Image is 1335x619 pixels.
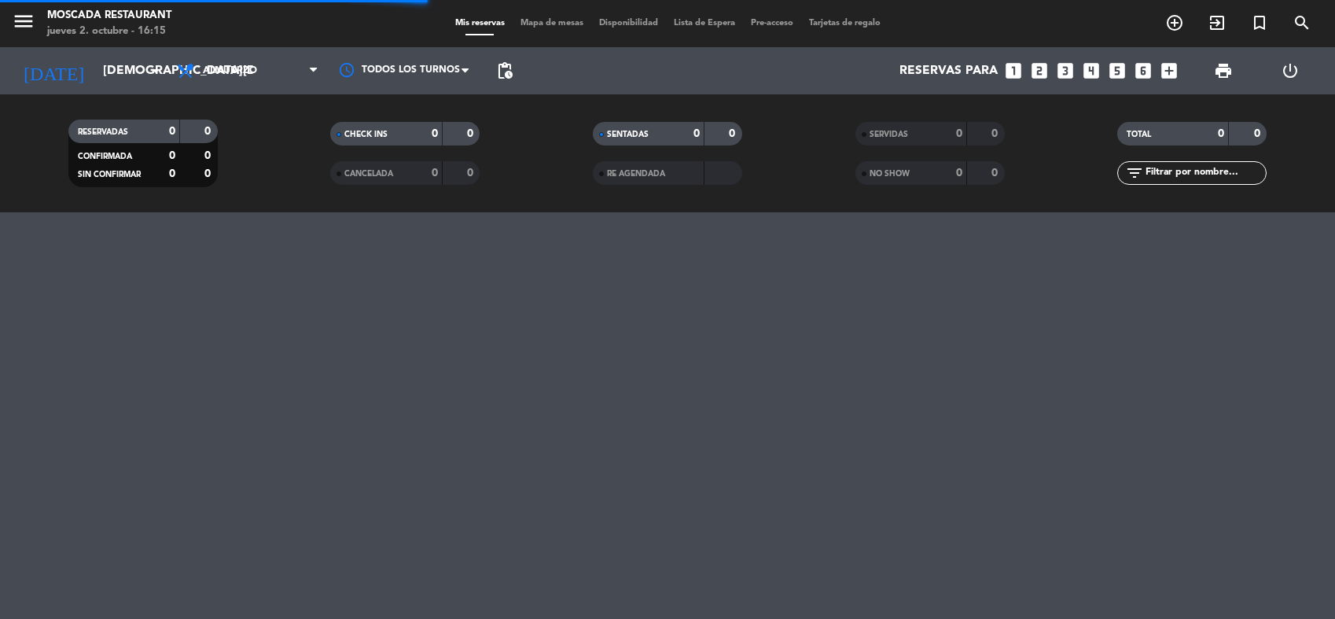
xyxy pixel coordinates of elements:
span: TOTAL [1127,131,1151,138]
span: pending_actions [495,61,514,80]
i: arrow_drop_down [146,61,165,80]
span: CANCELADA [344,170,393,178]
strong: 0 [1218,128,1224,139]
span: Pre-acceso [743,19,801,28]
span: SIN CONFIRMAR [78,171,141,179]
i: turned_in_not [1250,13,1269,32]
i: power_settings_new [1281,61,1300,80]
strong: 0 [729,128,738,139]
span: RE AGENDADA [607,170,665,178]
strong: 0 [1254,128,1263,139]
strong: 0 [956,128,962,139]
strong: 0 [432,168,438,179]
i: looks_one [1003,61,1024,81]
strong: 0 [432,128,438,139]
div: jueves 2. octubre - 16:15 [47,24,171,39]
span: SENTADAS [607,131,649,138]
div: LOG OUT [1257,47,1324,94]
span: Disponibilidad [591,19,666,28]
strong: 0 [204,168,214,179]
button: menu [12,9,35,39]
i: exit_to_app [1208,13,1227,32]
span: RESERVADAS [78,128,128,136]
i: filter_list [1125,164,1144,182]
span: Mapa de mesas [513,19,591,28]
strong: 0 [991,168,1001,179]
span: Tarjetas de regalo [801,19,888,28]
strong: 0 [204,150,214,161]
span: Almuerzo [203,65,257,76]
i: looks_5 [1107,61,1127,81]
div: Moscada Restaurant [47,8,171,24]
i: add_circle_outline [1165,13,1184,32]
span: CONFIRMADA [78,153,132,160]
i: menu [12,9,35,33]
i: looks_two [1029,61,1050,81]
span: print [1214,61,1233,80]
strong: 0 [956,168,962,179]
i: add_box [1159,61,1179,81]
strong: 0 [169,126,175,137]
strong: 0 [991,128,1001,139]
span: NO SHOW [870,170,910,178]
span: SERVIDAS [870,131,908,138]
i: [DATE] [12,53,95,88]
i: looks_4 [1081,61,1101,81]
input: Filtrar por nombre... [1144,164,1266,182]
strong: 0 [169,168,175,179]
strong: 0 [467,128,476,139]
i: looks_6 [1133,61,1153,81]
strong: 0 [204,126,214,137]
strong: 0 [467,168,476,179]
span: Reservas para [899,64,998,79]
span: CHECK INS [344,131,388,138]
i: looks_3 [1055,61,1076,81]
span: Mis reservas [447,19,513,28]
span: Lista de Espera [666,19,743,28]
strong: 0 [693,128,700,139]
strong: 0 [169,150,175,161]
i: search [1293,13,1311,32]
